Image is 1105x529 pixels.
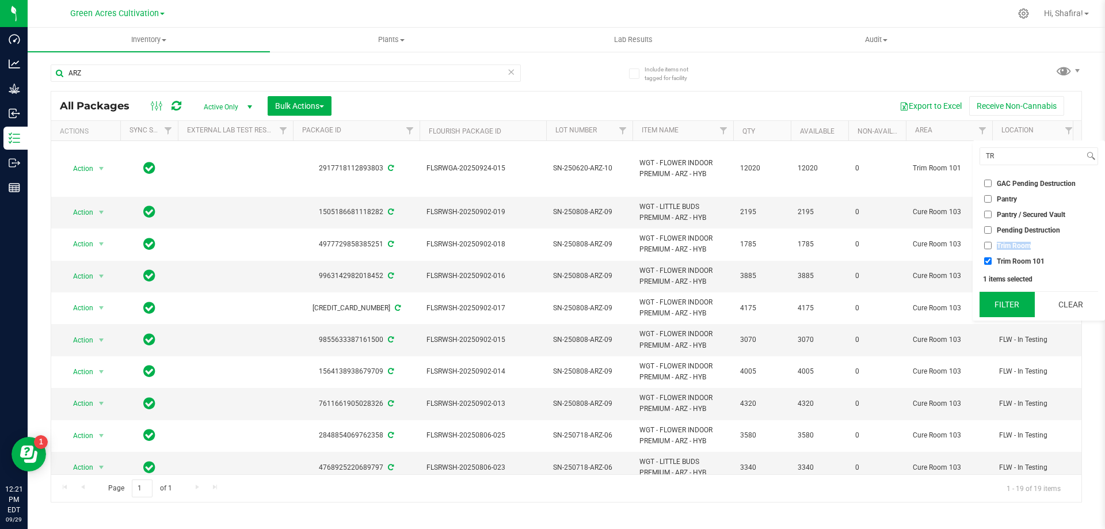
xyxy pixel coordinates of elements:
[855,207,899,218] span: 0
[143,300,155,316] span: In Sync
[302,126,341,134] a: Package ID
[9,108,20,119] inline-svg: Inbound
[98,479,181,497] span: Page of 1
[63,161,94,177] span: Action
[63,204,94,220] span: Action
[798,430,841,441] span: 3580
[270,35,512,45] span: Plants
[9,33,20,45] inline-svg: Dashboard
[984,257,992,265] input: Trim Room 101
[9,157,20,169] inline-svg: Outbound
[913,462,985,473] span: Cure Room 103
[798,163,841,174] span: 12020
[999,398,1072,409] span: FLW - In Testing
[291,207,421,218] div: 1505186681118282
[393,304,401,312] span: Sync from Compliance System
[858,127,909,135] a: Non-Available
[94,459,109,475] span: select
[997,227,1060,234] span: Pending Destruction
[855,366,899,377] span: 0
[639,329,726,351] span: WGT - FLOWER INDOOR PREMIUM - ARZ - HYB
[740,334,784,345] span: 3070
[63,236,94,252] span: Action
[386,164,394,172] span: Sync from Compliance System
[855,239,899,250] span: 0
[740,303,784,314] span: 4175
[553,430,626,441] span: SN-250718-ARZ-06
[639,361,726,383] span: WGT - FLOWER INDOOR PREMIUM - ARZ - HYB
[798,271,841,281] span: 3885
[555,126,597,134] a: Lot Number
[429,127,501,135] a: Flourish Package ID
[143,332,155,348] span: In Sync
[855,462,899,473] span: 0
[426,271,539,281] span: FLSRWSH-20250902-016
[63,300,94,316] span: Action
[913,366,985,377] span: Cure Room 103
[553,462,626,473] span: SN-250718-ARZ-06
[143,204,155,220] span: In Sync
[639,393,726,414] span: WGT - FLOWER INDOOR PREMIUM - ARZ - HYB
[913,334,985,345] span: Cure Room 103
[855,430,899,441] span: 0
[798,239,841,250] span: 1785
[1001,126,1034,134] a: Location
[159,121,178,140] a: Filter
[983,275,1095,283] div: 1 items selected
[94,332,109,348] span: select
[507,64,515,79] span: Clear
[386,208,394,216] span: Sync from Compliance System
[740,271,784,281] span: 3885
[291,163,421,174] div: 2917718112893803
[94,236,109,252] span: select
[614,121,632,140] a: Filter
[798,303,841,314] span: 4175
[187,126,277,134] a: External Lab Test Result
[913,239,985,250] span: Cure Room 103
[386,272,394,280] span: Sync from Compliance System
[9,83,20,94] inline-svg: Grow
[274,121,293,140] a: Filter
[9,182,20,193] inline-svg: Reports
[291,271,421,281] div: 9963142982018452
[60,127,116,135] div: Actions
[268,96,331,116] button: Bulk Actions
[800,127,835,135] a: Available
[291,430,421,441] div: 2848854069762358
[980,292,1035,317] button: Filter
[63,428,94,444] span: Action
[740,398,784,409] span: 4320
[639,425,726,447] span: WGT - FLOWER INDOOR PREMIUM - ARZ - HYB
[291,303,421,314] div: [CREDIT_CARD_NUMBER]
[913,271,985,281] span: Cure Room 103
[94,161,109,177] span: select
[639,297,726,319] span: WGT - FLOWER INDOOR PREMIUM - ARZ - HYB
[755,28,997,52] a: Audit
[740,430,784,441] span: 3580
[553,303,626,314] span: SN-250808-ARZ-09
[401,121,420,140] a: Filter
[999,462,1072,473] span: FLW - In Testing
[1060,121,1079,140] a: Filter
[94,364,109,380] span: select
[1044,9,1083,18] span: Hi, Shafira!
[1016,8,1031,19] div: Manage settings
[915,126,932,134] a: Area
[553,334,626,345] span: SN-250808-ARZ-09
[645,65,702,82] span: Include items not tagged for facility
[270,28,512,52] a: Plants
[997,242,1031,249] span: Trim Room
[426,207,539,218] span: FLSRWSH-20250902-019
[913,303,985,314] span: Cure Room 103
[997,479,1070,497] span: 1 - 19 of 19 items
[143,363,155,379] span: In Sync
[426,239,539,250] span: FLSRWSH-20250902-018
[426,334,539,345] span: FLSRWSH-20250902-015
[973,121,992,140] a: Filter
[553,239,626,250] span: SN-250808-ARZ-09
[63,268,94,284] span: Action
[291,334,421,345] div: 9855633387161500
[28,28,270,52] a: Inventory
[63,364,94,380] span: Action
[9,58,20,70] inline-svg: Analytics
